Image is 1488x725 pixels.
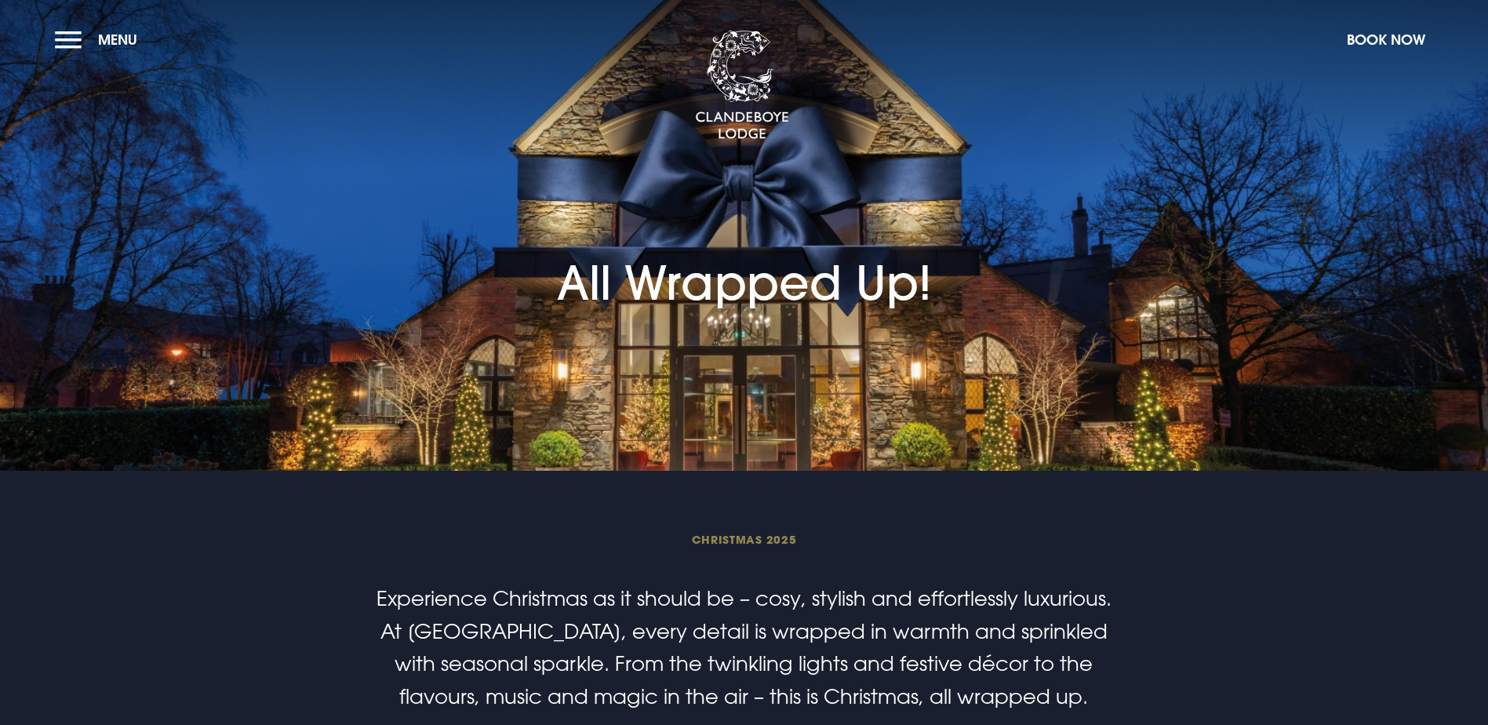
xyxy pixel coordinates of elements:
[695,31,789,140] img: Clandeboye Lodge
[557,168,932,311] h1: All Wrapped Up!
[1339,23,1433,56] button: Book Now
[55,23,145,56] button: Menu
[98,31,137,49] span: Menu
[370,582,1117,712] p: Experience Christmas as it should be – cosy, stylish and effortlessly luxurious. At [GEOGRAPHIC_D...
[370,532,1117,547] span: Christmas 2025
